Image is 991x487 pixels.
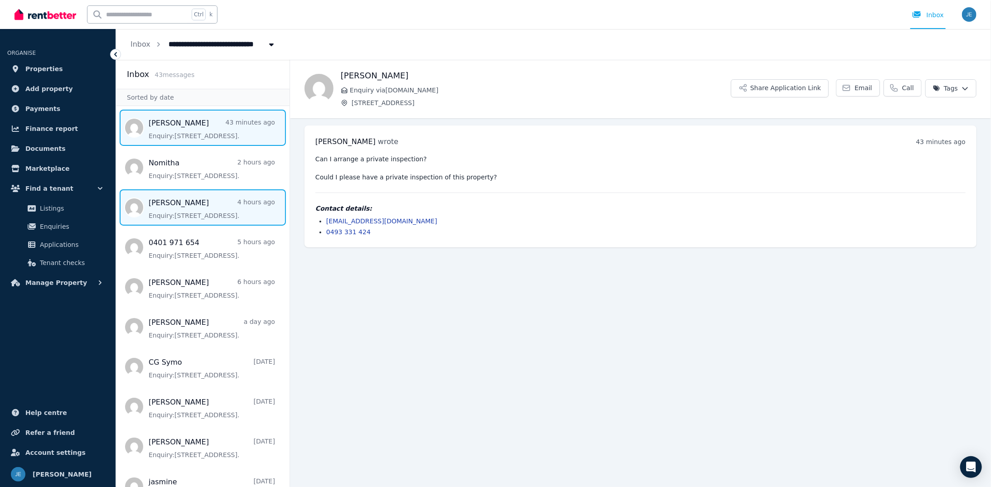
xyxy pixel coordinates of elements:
[25,123,78,134] span: Finance report
[40,203,101,214] span: Listings
[326,217,437,225] a: [EMAIL_ADDRESS][DOMAIN_NAME]
[326,228,371,236] a: 0493 331 424
[11,217,105,236] a: Enquiries
[7,424,108,442] a: Refer a friend
[25,83,73,94] span: Add property
[962,7,976,22] img: Jeff
[131,40,150,48] a: Inbox
[149,317,275,340] a: [PERSON_NAME]a day agoEnquiry:[STREET_ADDRESS].
[350,86,731,95] span: Enquiry via [DOMAIN_NAME]
[25,143,66,154] span: Documents
[40,257,101,268] span: Tenant checks
[149,277,275,300] a: [PERSON_NAME]6 hours agoEnquiry:[STREET_ADDRESS].
[149,437,275,459] a: [PERSON_NAME][DATE]Enquiry:[STREET_ADDRESS].
[884,79,922,96] a: Call
[731,79,829,97] button: Share Application Link
[925,79,976,97] button: Tags
[127,68,149,81] h2: Inbox
[916,138,966,145] time: 43 minutes ago
[149,397,275,419] a: [PERSON_NAME][DATE]Enquiry:[STREET_ADDRESS].
[855,83,872,92] span: Email
[305,74,334,103] img: Sarah Tsalisiani
[192,9,206,20] span: Ctrl
[7,159,108,178] a: Marketplace
[933,84,958,93] span: Tags
[7,444,108,462] a: Account settings
[149,158,275,180] a: Nomitha2 hours agoEnquiry:[STREET_ADDRESS].
[836,79,880,96] a: Email
[25,407,67,418] span: Help centre
[7,179,108,198] button: Find a tenant
[25,183,73,194] span: Find a tenant
[149,198,275,220] a: [PERSON_NAME]4 hours agoEnquiry:[STREET_ADDRESS].
[40,239,101,250] span: Applications
[33,469,92,480] span: [PERSON_NAME]
[209,11,213,18] span: k
[341,69,731,82] h1: [PERSON_NAME]
[116,89,290,106] div: Sorted by date
[7,50,36,56] span: ORGANISE
[15,8,76,21] img: RentBetter
[149,118,275,140] a: [PERSON_NAME]43 minutes agoEnquiry:[STREET_ADDRESS].
[155,71,194,78] span: 43 message s
[25,447,86,458] span: Account settings
[352,98,731,107] span: [STREET_ADDRESS]
[912,10,944,19] div: Inbox
[315,154,966,182] pre: Can I arrange a private inspection? Could I please have a private inspection of this property?
[11,199,105,217] a: Listings
[7,140,108,158] a: Documents
[7,100,108,118] a: Payments
[7,80,108,98] a: Add property
[25,163,69,174] span: Marketplace
[7,404,108,422] a: Help centre
[11,467,25,482] img: Jeff
[315,137,376,146] span: [PERSON_NAME]
[40,221,101,232] span: Enquiries
[7,120,108,138] a: Finance report
[25,103,60,114] span: Payments
[25,427,75,438] span: Refer a friend
[25,63,63,74] span: Properties
[149,237,275,260] a: 0401 971 6545 hours agoEnquiry:[STREET_ADDRESS].
[7,60,108,78] a: Properties
[25,277,87,288] span: Manage Property
[902,83,914,92] span: Call
[11,236,105,254] a: Applications
[378,137,398,146] span: wrote
[7,274,108,292] button: Manage Property
[11,254,105,272] a: Tenant checks
[315,204,966,213] h4: Contact details:
[960,456,982,478] div: Open Intercom Messenger
[116,29,290,60] nav: Breadcrumb
[149,357,275,380] a: CG Symo[DATE]Enquiry:[STREET_ADDRESS].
